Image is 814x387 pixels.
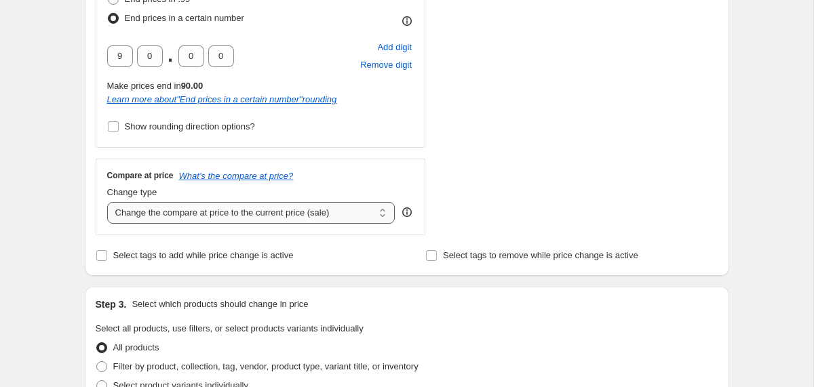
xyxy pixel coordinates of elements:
[107,94,337,104] a: Learn more about"End prices in a certain number"rounding
[107,94,337,104] i: Learn more about " End prices in a certain number " rounding
[113,250,294,260] span: Select tags to add while price change is active
[208,45,234,67] input: ﹡
[178,45,204,67] input: ﹡
[132,298,308,311] p: Select which products should change in price
[113,342,159,352] span: All products
[360,58,412,72] span: Remove digit
[181,81,203,91] b: 90.00
[107,45,133,67] input: ﹡
[107,187,157,197] span: Change type
[167,45,174,67] span: .
[358,56,414,74] button: Remove placeholder
[375,39,414,56] button: Add placeholder
[107,170,174,181] h3: Compare at price
[400,205,414,219] div: help
[377,41,412,54] span: Add digit
[125,13,244,23] span: End prices in a certain number
[107,81,203,91] span: Make prices end in
[179,171,294,181] button: What's the compare at price?
[96,298,127,311] h2: Step 3.
[125,121,255,131] span: Show rounding direction options?
[113,361,419,371] span: Filter by product, collection, tag, vendor, product type, variant title, or inventory
[137,45,163,67] input: ﹡
[96,323,364,333] span: Select all products, use filters, or select products variants individually
[443,250,638,260] span: Select tags to remove while price change is active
